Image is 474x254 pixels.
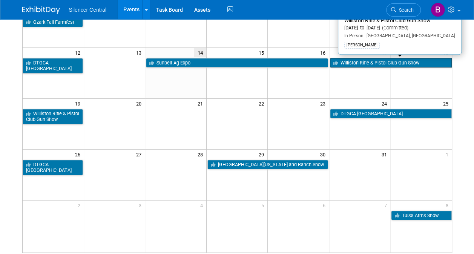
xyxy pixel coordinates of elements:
span: 26 [74,150,84,159]
div: [DATE] to [DATE] [344,25,455,31]
a: DTGCA [GEOGRAPHIC_DATA] [23,160,83,175]
span: Silencer Central [69,7,107,13]
span: 29 [258,150,267,159]
span: 20 [135,99,145,108]
span: 24 [380,99,390,108]
span: 15 [258,48,267,57]
a: DTGCA [GEOGRAPHIC_DATA] [23,58,83,73]
span: 13 [135,48,145,57]
span: 31 [380,150,390,159]
span: 19 [74,99,84,108]
span: 7 [383,200,390,210]
span: [GEOGRAPHIC_DATA], [GEOGRAPHIC_DATA] [364,33,455,38]
div: [PERSON_NAME] [344,42,380,49]
span: 14 [194,48,206,57]
span: 8 [445,200,452,210]
span: 2 [77,200,84,210]
a: Ozark Fall Farmfest [23,17,83,27]
span: 16 [319,48,329,57]
span: 3 [138,200,145,210]
span: 4 [199,200,206,210]
span: Williston Rifle & Pistol Club Gun Show [344,17,430,23]
span: 21 [197,99,206,108]
span: 22 [258,99,267,108]
span: 12 [74,48,84,57]
span: 28 [197,150,206,159]
a: Search [386,3,421,17]
img: ExhibitDay [22,6,60,14]
span: 27 [135,150,145,159]
span: 23 [319,99,329,108]
a: Sunbelt Ag Expo [146,58,328,68]
a: Williston Rifle & Pistol Club Gun Show [23,109,83,124]
a: [GEOGRAPHIC_DATA][US_STATE] and Ranch Show [207,160,328,170]
img: Billee Page [431,3,445,17]
a: DTGCA [GEOGRAPHIC_DATA] [330,109,452,119]
a: Williston Rifle & Pistol Club Gun Show [330,58,452,68]
a: Tulsa Arms Show [391,211,451,220]
span: 5 [261,200,267,210]
span: 1 [445,150,452,159]
span: (Committed) [380,25,408,31]
span: Search [396,7,414,13]
span: 30 [319,150,329,159]
span: In-Person [344,33,364,38]
span: 25 [442,99,452,108]
span: 6 [322,200,329,210]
